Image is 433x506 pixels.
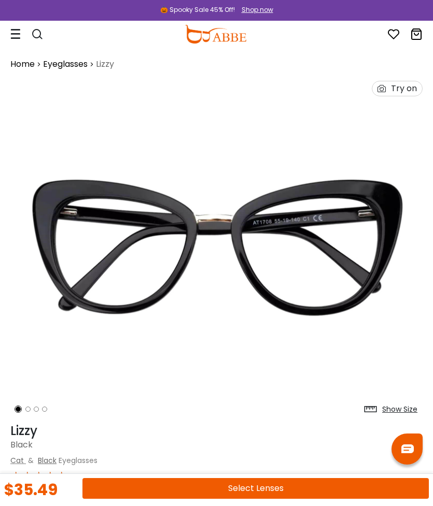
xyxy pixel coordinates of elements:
[43,58,88,70] a: Eyeglasses
[10,424,423,439] h1: Lizzy
[96,58,114,70] span: Lizzy
[242,5,273,15] div: Shop now
[10,58,35,70] a: Home
[185,25,246,44] img: abbeglasses.com
[26,455,36,466] span: &
[391,81,417,96] div: Try on
[382,404,417,415] div: Show Size
[4,482,58,498] div: $35.49
[59,455,97,466] span: Eyeglasses
[236,5,273,14] a: Shop now
[82,478,429,499] button: Select Lenses
[401,444,414,453] img: chat
[10,455,24,466] a: Cat
[10,439,33,451] span: Black
[160,5,235,15] div: 🎃 Spooky Sale 45% Off!
[10,76,423,418] img: Lizzy Black Acetate Eyeglasses , Fashion , SpringHinges , UniversalBridgeFit Frames from ABBE Gla...
[38,455,57,466] a: Black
